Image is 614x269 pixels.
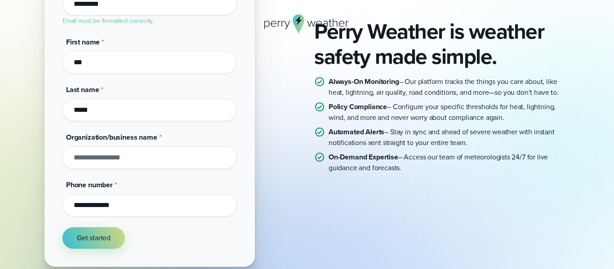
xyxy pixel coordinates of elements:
p: – Access our team of meteorologists 24/7 for live guidance and forecasts. [329,152,570,173]
span: Last name [66,84,99,95]
span: Organization/business name [66,132,157,142]
span: Get started [77,233,111,243]
span: Phone number [66,180,113,190]
p: – Our platform tracks the things you care about, like heat, lightning, air quality, road conditio... [329,76,570,98]
strong: On-Demand Expertise [329,152,398,162]
span: First name [66,37,100,47]
strong: Automated Alerts [329,127,384,137]
strong: Policy Compliance [329,101,387,112]
button: Get started [62,227,125,249]
strong: Always-On Monitoring [329,76,399,87]
p: – Configure your specific thresholds for heat, lightning, wind, and more and never worry about co... [329,101,570,123]
h2: Perry Weather is weather safety made simple. [314,19,570,69]
p: – Stay in sync and ahead of severe weather with instant notifications sent straight to your entir... [329,127,570,148]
